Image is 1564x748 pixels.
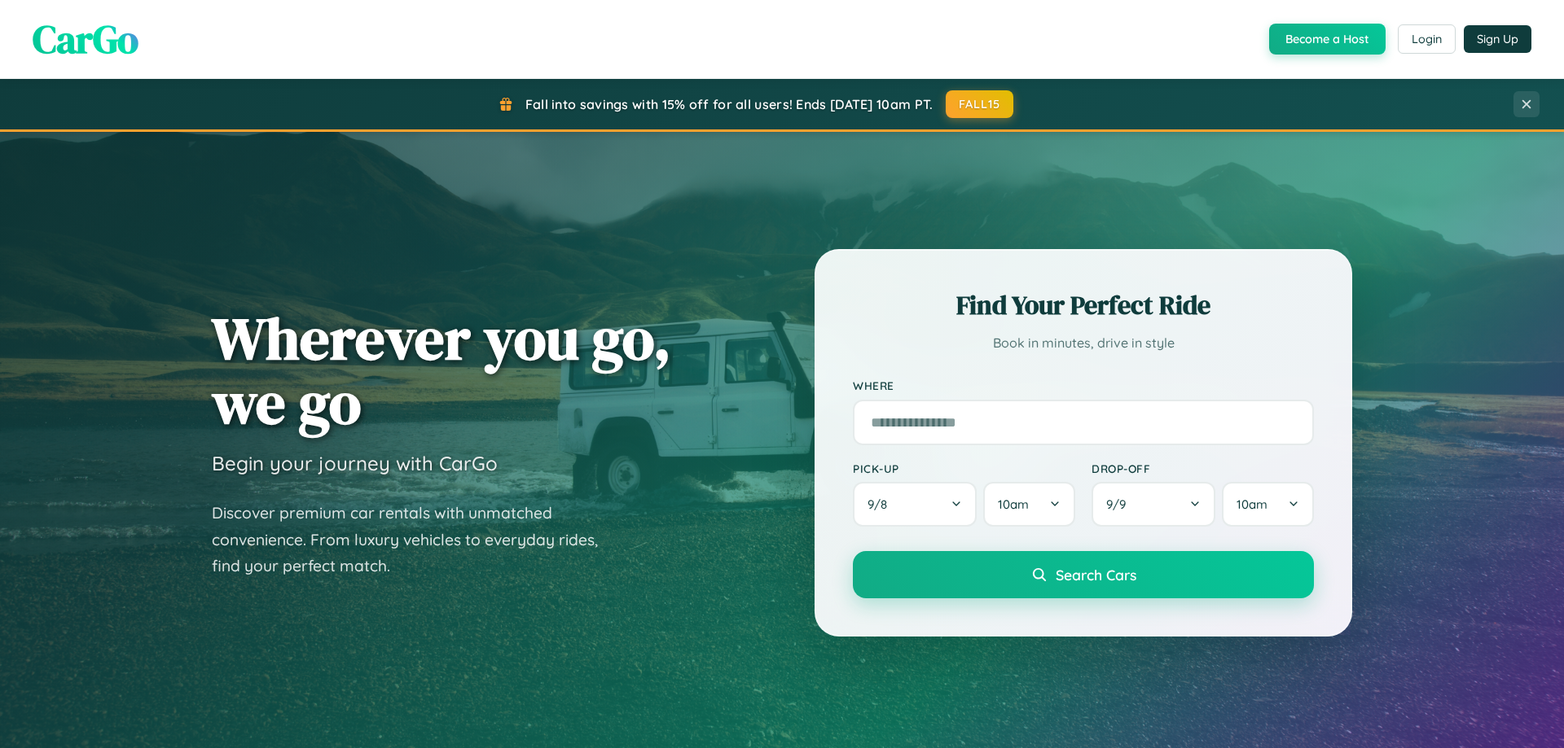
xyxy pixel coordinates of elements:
[983,482,1075,527] button: 10am
[1092,482,1215,527] button: 9/9
[212,306,671,435] h1: Wherever you go, we go
[212,451,498,475] h3: Begin your journey with CarGo
[525,96,934,112] span: Fall into savings with 15% off for all users! Ends [DATE] 10am PT.
[853,461,1075,475] label: Pick-up
[1222,482,1314,527] button: 10am
[853,482,977,527] button: 9/8
[853,287,1314,323] h2: Find Your Perfect Ride
[1237,496,1267,512] span: 10am
[212,500,619,580] p: Discover premium car rentals with unmatched convenience. From luxury vehicles to everyday rides, ...
[1464,25,1531,53] button: Sign Up
[1106,496,1134,512] span: 9 / 9
[853,331,1314,355] p: Book in minutes, drive in style
[868,496,895,512] span: 9 / 8
[1056,566,1136,584] span: Search Cars
[853,551,1314,598] button: Search Cars
[1092,461,1314,475] label: Drop-off
[1398,24,1456,54] button: Login
[853,379,1314,393] label: Where
[1269,24,1386,55] button: Become a Host
[33,12,138,66] span: CarGo
[946,90,1014,118] button: FALL15
[998,496,1029,512] span: 10am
